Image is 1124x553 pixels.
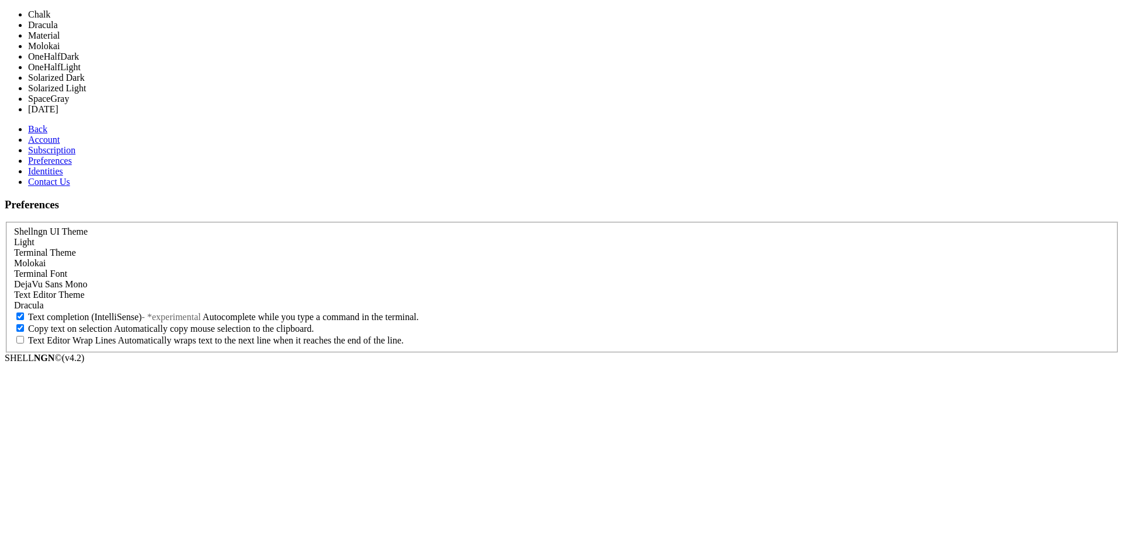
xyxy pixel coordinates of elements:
a: Back [28,124,47,134]
span: - *experimental [142,312,201,322]
label: Shellngn UI Theme [14,226,88,236]
li: OneHalfLight [28,62,297,73]
span: SHELL © [5,353,84,363]
a: Preferences [28,156,72,166]
input: Text completion (IntelliSense)- *experimental Autocomplete while you type a command in the terminal. [16,312,24,320]
span: DejaVu Sans Mono [14,279,87,289]
input: Text Editor Wrap Lines Automatically wraps text to the next line when it reaches the end of the l... [16,336,24,344]
span: Text completion (IntelliSense) [28,312,142,322]
li: Material [28,30,297,41]
span: Autocomplete while you type a command in the terminal. [203,312,419,322]
b: NGN [34,353,55,363]
a: Subscription [28,145,76,155]
a: Contact Us [28,177,70,187]
a: Account [28,135,60,145]
span: Automatically copy mouse selection to the clipboard. [114,324,314,334]
div: DejaVu Sans Mono [14,279,1110,290]
label: Text Editor Theme [14,290,84,300]
div: Light [14,237,1110,248]
li: OneHalfDark [28,51,297,62]
label: Terminal Theme [14,248,76,257]
li: Dracula [28,20,297,30]
span: Light [14,237,35,247]
li: Molokai [28,41,297,51]
li: [DATE] [28,104,297,115]
span: Automatically wraps text to the next line when it reaches the end of the line. [118,335,403,345]
label: Terminal Font [14,269,67,279]
span: Molokai [14,258,46,268]
div: Dracula [14,300,1110,311]
span: 4.2.0 [62,353,85,363]
h3: Preferences [5,198,1119,211]
li: Solarized Dark [28,73,297,83]
span: Text Editor Wrap Lines [28,335,116,345]
span: Copy text on selection [28,324,112,334]
span: Dracula [14,300,44,310]
a: Identities [28,166,63,176]
li: Solarized Light [28,83,297,94]
li: Chalk [28,9,297,20]
input: Copy text on selection Automatically copy mouse selection to the clipboard. [16,324,24,332]
div: Molokai [14,258,1110,269]
li: SpaceGray [28,94,297,104]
